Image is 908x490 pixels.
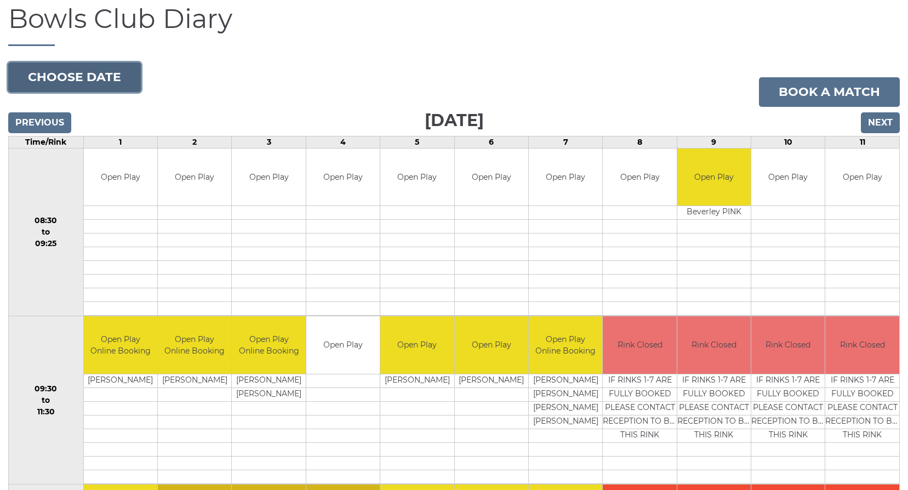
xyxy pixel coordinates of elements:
td: FULLY BOOKED [751,388,825,401]
input: Previous [8,112,71,133]
td: Open Play [455,316,528,374]
td: [PERSON_NAME] [455,374,528,388]
td: THIS RINK [677,429,751,442]
td: Open Play [306,149,380,206]
td: THIS RINK [751,429,825,442]
td: Open Play [825,149,899,206]
td: [PERSON_NAME] [529,374,602,388]
td: Open Play Online Booking [529,316,602,374]
td: 9 [677,136,751,148]
td: Rink Closed [825,316,899,374]
td: PLEASE CONTACT [825,401,899,415]
td: Open Play Online Booking [158,316,231,374]
td: 4 [306,136,380,148]
td: [PERSON_NAME] [232,374,305,388]
td: IF RINKS 1-7 ARE [825,374,899,388]
td: Open Play [84,149,157,206]
a: Book a match [759,77,900,107]
td: Rink Closed [677,316,751,374]
td: 1 [83,136,157,148]
td: IF RINKS 1-7 ARE [603,374,676,388]
td: Open Play [232,149,305,206]
td: 3 [232,136,306,148]
td: Open Play [380,149,454,206]
td: 8 [603,136,677,148]
td: Open Play Online Booking [232,316,305,374]
td: Open Play [603,149,676,206]
td: IF RINKS 1-7 ARE [751,374,825,388]
h1: Bowls Club Diary [8,4,900,46]
td: Time/Rink [9,136,84,148]
td: RECEPTION TO BOOK [677,415,751,429]
button: Choose date [8,62,141,92]
td: 09:30 to 11:30 [9,316,84,485]
td: Beverley PINK [677,206,751,220]
input: Next [861,112,900,133]
td: PLEASE CONTACT [751,401,825,415]
td: FULLY BOOKED [677,388,751,401]
td: RECEPTION TO BOOK [825,415,899,429]
td: Open Play [380,316,454,374]
td: Rink Closed [603,316,676,374]
td: Open Play [677,149,751,206]
td: [PERSON_NAME] [529,401,602,415]
td: FULLY BOOKED [603,388,676,401]
td: Open Play [455,149,528,206]
td: 2 [158,136,232,148]
td: [PERSON_NAME] [529,415,602,429]
td: PLEASE CONTACT [603,401,676,415]
td: 5 [380,136,454,148]
td: 11 [825,136,900,148]
td: THIS RINK [603,429,676,442]
td: IF RINKS 1-7 ARE [677,374,751,388]
td: Rink Closed [751,316,825,374]
td: Open Play Online Booking [84,316,157,374]
td: Open Play [306,316,380,374]
td: Open Play [529,149,602,206]
td: [PERSON_NAME] [84,374,157,388]
td: [PERSON_NAME] [380,374,454,388]
td: Open Play [158,149,231,206]
td: 10 [751,136,825,148]
td: [PERSON_NAME] [529,388,602,401]
td: THIS RINK [825,429,899,442]
td: FULLY BOOKED [825,388,899,401]
td: RECEPTION TO BOOK [751,415,825,429]
td: 7 [528,136,602,148]
td: RECEPTION TO BOOK [603,415,676,429]
td: [PERSON_NAME] [158,374,231,388]
td: PLEASE CONTACT [677,401,751,415]
td: 08:30 to 09:25 [9,148,84,316]
td: [PERSON_NAME] [232,388,305,401]
td: Open Play [751,149,825,206]
td: 6 [454,136,528,148]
